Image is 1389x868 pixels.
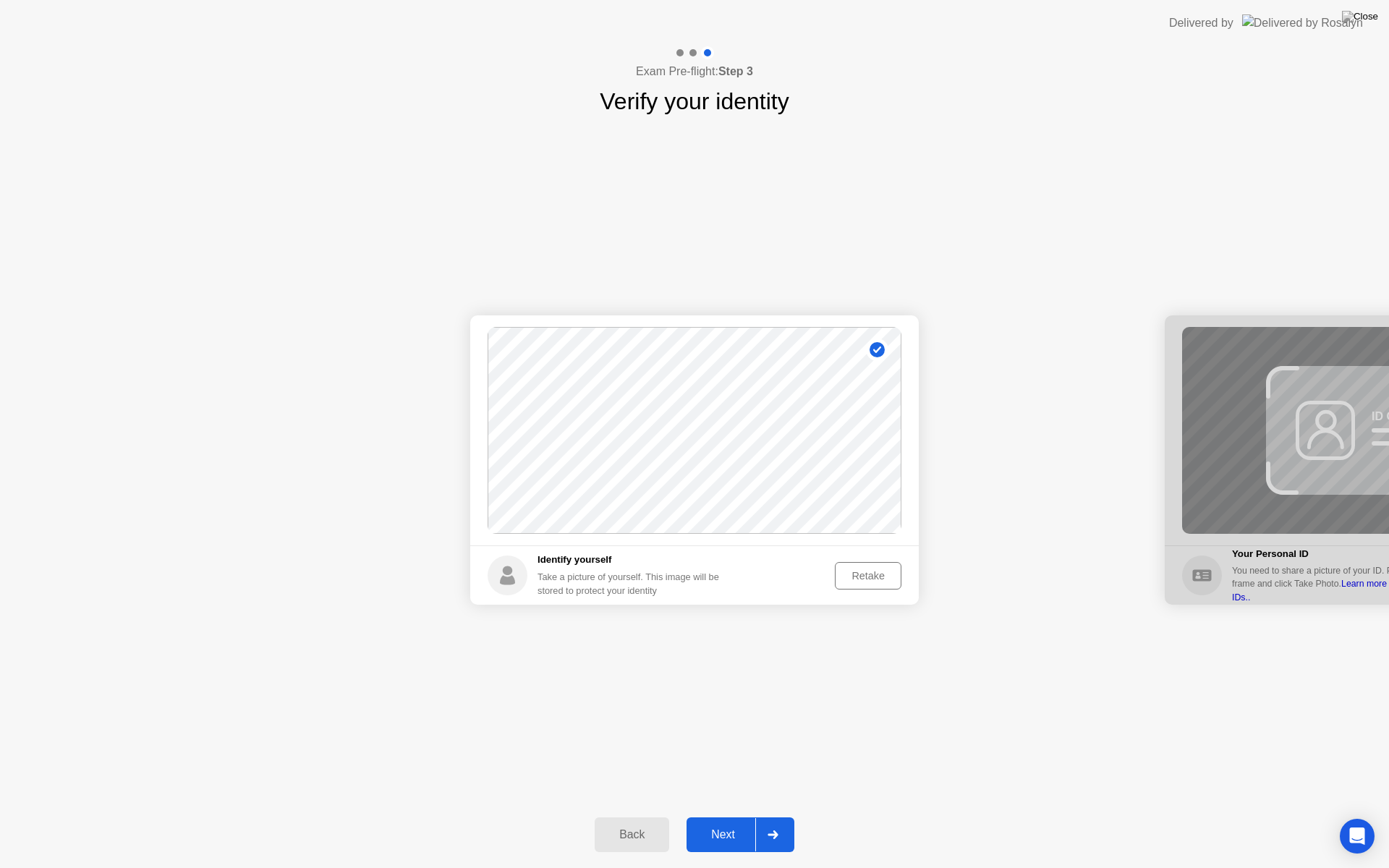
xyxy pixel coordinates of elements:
button: Next [687,817,794,852]
button: Retake [835,562,901,590]
h5: Identify yourself [538,553,731,567]
div: Retake [840,570,896,582]
img: Close [1342,11,1378,22]
b: Step 3 [718,65,753,77]
div: Back [599,828,665,841]
div: Take a picture of yourself. This image will be stored to protect your identity [538,570,731,597]
button: Back [595,817,669,852]
img: Delivered by Rosalyn [1242,14,1363,31]
div: Delivered by [1169,14,1233,32]
h4: Exam Pre-flight: [636,63,753,80]
div: Next [691,828,755,841]
div: Open Intercom Messenger [1340,819,1375,854]
h1: Verify your identity [600,84,789,119]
